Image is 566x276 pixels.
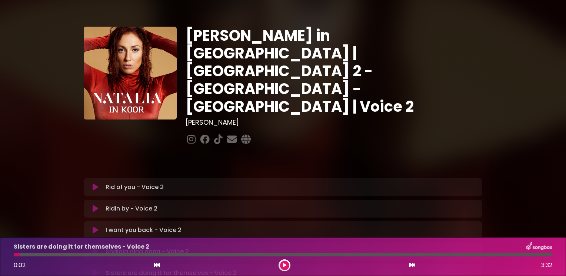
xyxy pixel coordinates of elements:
[14,242,149,251] p: Sisters are doing it for themselves - Voice 2
[541,261,552,270] span: 3:32
[84,27,177,120] img: YTVS25JmS9CLUqXqkEhs
[526,242,552,252] img: songbox-logo-white.png
[106,183,164,192] p: Rid of you - Voice 2
[186,27,482,115] h1: [PERSON_NAME] in [GEOGRAPHIC_DATA] | [GEOGRAPHIC_DATA] 2 - [GEOGRAPHIC_DATA] - [GEOGRAPHIC_DATA] ...
[186,118,482,127] h3: [PERSON_NAME]
[106,226,182,235] p: I want you back - Voice 2
[106,204,157,213] p: Ridin by - Voice 2
[14,261,26,269] span: 0:02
